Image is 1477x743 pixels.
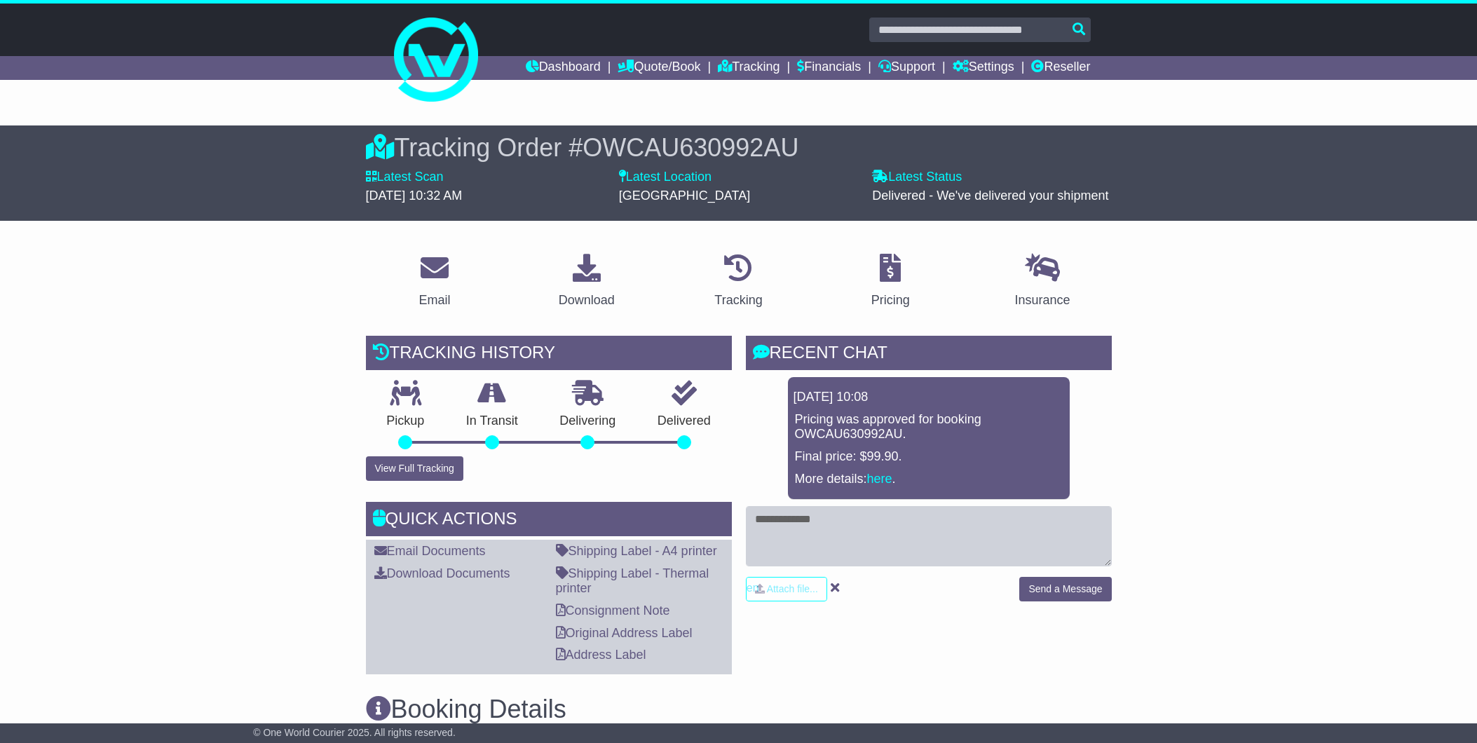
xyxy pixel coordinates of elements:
a: Download Documents [374,566,510,580]
a: Reseller [1031,56,1090,80]
div: Tracking Order # [366,132,1112,163]
a: here [867,472,892,486]
a: Support [878,56,935,80]
a: Tracking [705,249,771,315]
a: Financials [797,56,861,80]
p: In Transit [445,414,539,429]
a: Email [409,249,459,315]
a: Shipping Label - Thermal printer [556,566,709,596]
a: Tracking [718,56,780,80]
a: Pricing [862,249,919,315]
p: More details: . [795,472,1063,487]
label: Latest Scan [366,170,444,185]
a: Shipping Label - A4 printer [556,544,717,558]
div: Pricing [871,291,910,310]
div: [DATE] 10:08 [794,390,1064,405]
a: Quote/Book [618,56,700,80]
p: Pricing was approved for booking OWCAU630992AU. [795,412,1063,442]
a: Dashboard [526,56,601,80]
div: Quick Actions [366,502,732,540]
a: Settings [953,56,1014,80]
a: Download [550,249,624,315]
div: Download [559,291,615,310]
span: OWCAU630992AU [583,133,798,162]
button: View Full Tracking [366,456,463,481]
div: Email [418,291,450,310]
p: Delivering [539,414,637,429]
a: Address Label [556,648,646,662]
p: Delivered [637,414,732,429]
a: Consignment Note [556,604,670,618]
div: Insurance [1015,291,1070,310]
h3: Booking Details [366,695,1112,723]
span: [DATE] 10:32 AM [366,189,463,203]
button: Send a Message [1019,577,1111,601]
span: [GEOGRAPHIC_DATA] [619,189,750,203]
label: Latest Location [619,170,712,185]
a: Email Documents [374,544,486,558]
p: Pickup [366,414,446,429]
div: Tracking [714,291,762,310]
a: Original Address Label [556,626,693,640]
span: Delivered - We've delivered your shipment [872,189,1108,203]
div: Tracking history [366,336,732,374]
div: RECENT CHAT [746,336,1112,374]
span: © One World Courier 2025. All rights reserved. [253,727,456,738]
label: Latest Status [872,170,962,185]
a: Insurance [1006,249,1080,315]
p: Final price: $99.90. [795,449,1063,465]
